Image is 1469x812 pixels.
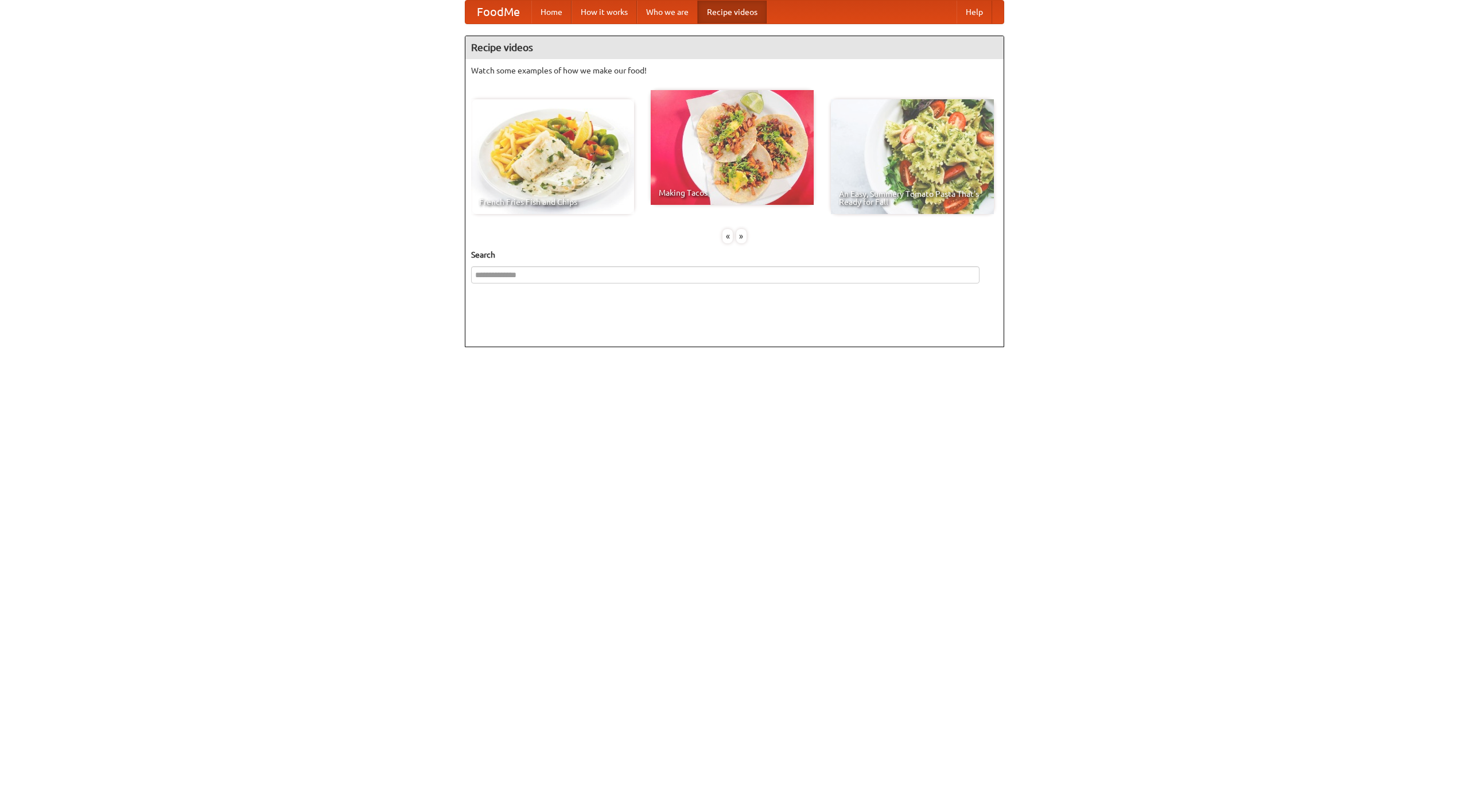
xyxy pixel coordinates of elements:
[465,36,1004,59] h4: Recipe videos
[736,229,747,243] div: »
[698,1,767,24] a: Recipe videos
[659,189,806,197] span: Making Tacos
[471,249,998,261] h5: Search
[957,1,992,24] a: Help
[722,229,733,243] div: «
[839,190,986,206] span: An Easy, Summery Tomato Pasta That's Ready for Fall
[471,65,998,76] p: Watch some examples of how we make our food!
[531,1,572,24] a: Home
[471,99,634,214] a: French Fries Fish and Chips
[572,1,637,24] a: How it works
[465,1,531,24] a: FoodMe
[831,99,994,214] a: An Easy, Summery Tomato Pasta That's Ready for Fall
[651,90,814,205] a: Making Tacos
[479,198,626,206] span: French Fries Fish and Chips
[637,1,698,24] a: Who we are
